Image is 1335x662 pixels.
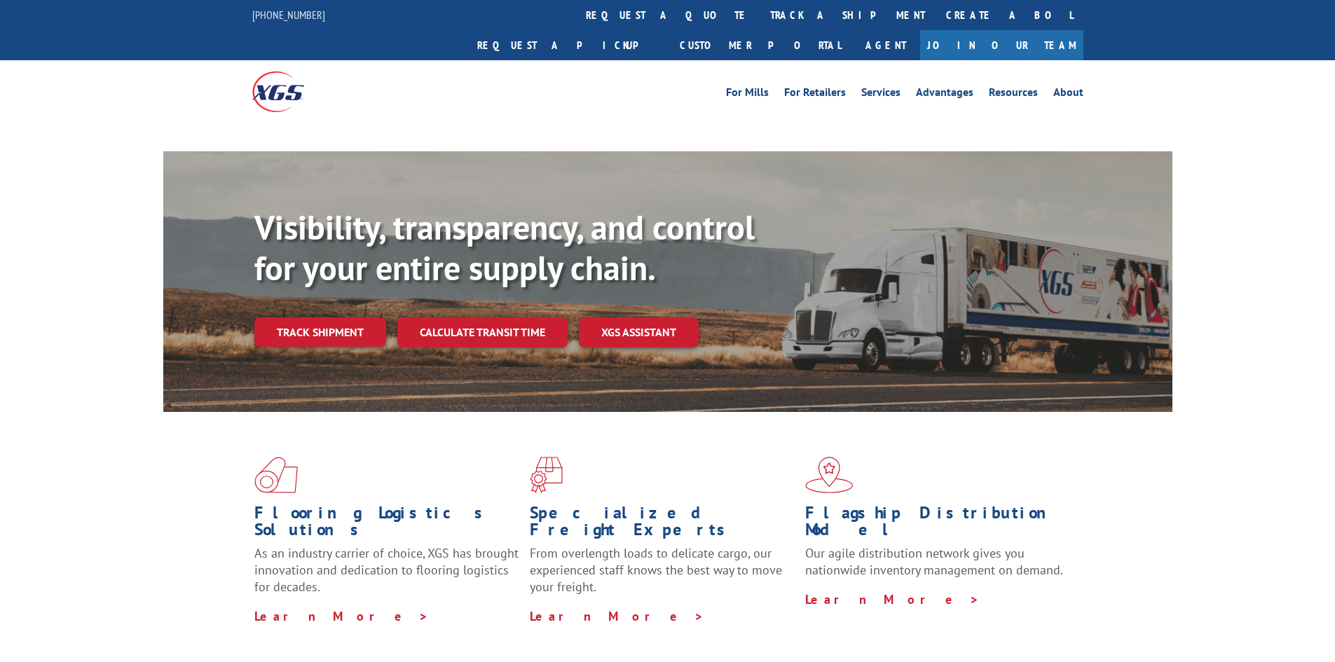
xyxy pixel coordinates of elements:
h1: Flooring Logistics Solutions [254,504,519,545]
a: XGS ASSISTANT [579,317,699,347]
a: Request a pickup [467,30,669,60]
h1: Specialized Freight Experts [530,504,795,545]
a: For Mills [726,87,769,102]
a: Services [861,87,901,102]
a: For Retailers [784,87,846,102]
h1: Flagship Distribution Model [805,504,1070,545]
img: xgs-icon-total-supply-chain-intelligence-red [254,457,298,493]
img: xgs-icon-focused-on-flooring-red [530,457,563,493]
a: Agent [851,30,920,60]
b: Visibility, transparency, and control for your entire supply chain. [254,205,755,289]
span: Our agile distribution network gives you nationwide inventory management on demand. [805,545,1063,578]
a: Resources [989,87,1038,102]
a: Learn More > [254,608,429,624]
a: [PHONE_NUMBER] [252,8,325,22]
a: About [1053,87,1083,102]
p: From overlength loads to delicate cargo, our experienced staff knows the best way to move your fr... [530,545,795,607]
a: Learn More > [530,608,704,624]
a: Learn More > [805,591,980,607]
a: Join Our Team [920,30,1083,60]
a: Customer Portal [669,30,851,60]
a: Calculate transit time [397,317,568,347]
a: Advantages [916,87,973,102]
img: xgs-icon-flagship-distribution-model-red [805,457,854,493]
span: As an industry carrier of choice, XGS has brought innovation and dedication to flooring logistics... [254,545,519,595]
a: Track shipment [254,317,386,347]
